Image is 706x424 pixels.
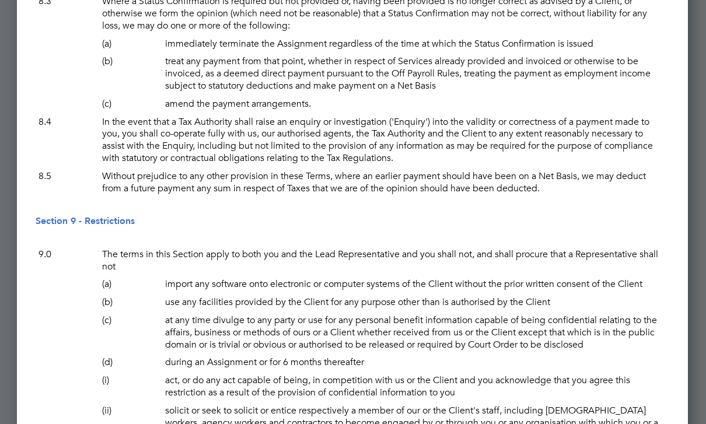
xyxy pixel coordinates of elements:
[99,96,163,114] p: (c)
[99,168,669,198] p: Without prejudice to any other provision in these Terms, where an earlier payment should have bee...
[99,354,163,372] p: (d)
[99,36,163,54] p: (a)
[162,312,669,354] p: at any time divulge to any party or use for any personal benefit information capable of being con...
[99,402,163,421] p: (ii)
[162,372,669,402] p: act, or do any act capable of being, in competition with us or the Client and you acknowledge tha...
[99,276,163,294] p: (a)
[99,114,669,168] p: In the event that a Tax Authority shall raise an enquiry or investigation ('Enquiry') into the va...
[162,276,669,294] p: import any software onto electronic or computer systems of the Client without the prior written c...
[99,372,163,390] p: (i)
[36,168,99,186] p: 8.5
[162,354,669,372] p: during an Assignment or for 6 months thereafter
[162,96,669,114] p: amend the payment arrangements.
[36,216,135,227] strong: Section 9 - Restrictions
[162,53,669,95] p: treat any payment from that point, whether in respect of Services already provided and invoiced o...
[99,246,669,276] p: The terms in this Section apply to both you and the Lead Representative and you shall not, and sh...
[162,36,669,54] p: immediately terminate the Assignment regardless of the time at which the Status Confirmation is i...
[99,53,163,71] p: (b)
[162,294,669,312] p: use any facilities provided by the Client for any purpose other than is authorised by the Client
[36,246,99,264] p: 9.0
[99,294,163,312] p: (b)
[36,114,99,132] p: 8.4
[99,312,163,330] p: (c)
